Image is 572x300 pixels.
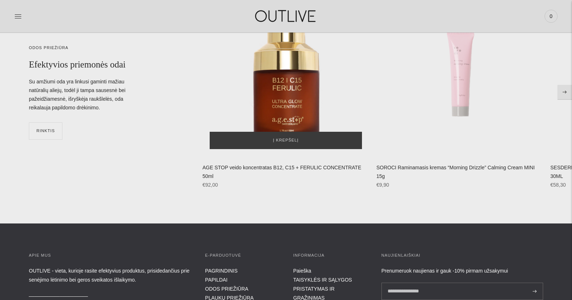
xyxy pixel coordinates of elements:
a: TAISYKLĖS IR SĄLYGOS [293,277,352,283]
span: €58,30 [550,182,566,188]
a: PAGRINDINIS [205,268,237,274]
span: €9,90 [376,182,389,188]
h3: APIE MUS [29,252,191,259]
button: Move to next carousel slide [558,85,572,99]
p: OUTLIVE - vieta, kurioje rasite efektyvius produktus, prisidedančius prie senėjimo lėtinimo bei g... [29,266,191,284]
span: 0 [546,11,556,21]
a: RINKTIS [29,122,62,140]
div: Su amžiumi oda yra linkusi gaminti mažiau natūralių aliejų, todėl ji tampa sausesnė bei pažeidžia... [29,78,144,112]
p: _____________________ [29,290,191,299]
a: AGE STOP veido koncentratas B12, C15 + FERULIC CONCENTRATE 50ml [202,165,361,179]
div: ODOS PRIEŽIŪRA [29,44,171,52]
a: 0 [545,8,558,24]
span: €92,00 [202,182,218,188]
span: Į krepšelį [273,137,299,144]
img: OUTLIVE [241,4,331,29]
button: Į krepšelį [210,132,362,149]
div: Prenumeruok naujienas ir gauk -10% pirmam užsakymui [381,266,543,275]
a: ODOS PRIEŽIŪRA [205,286,248,292]
h2: Efektyvios priemonės odai [29,59,144,71]
h3: INFORMACIJA [293,252,367,259]
a: PAPILDAI [205,277,227,283]
h3: E-parduotuvė [205,252,279,259]
a: SOROCI Raminamasis kremas “Morning Drizzle” Calming Cream MINI 15g [376,165,535,179]
a: Paieška [293,268,311,274]
h3: Naujienlaiškiai [381,252,543,259]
